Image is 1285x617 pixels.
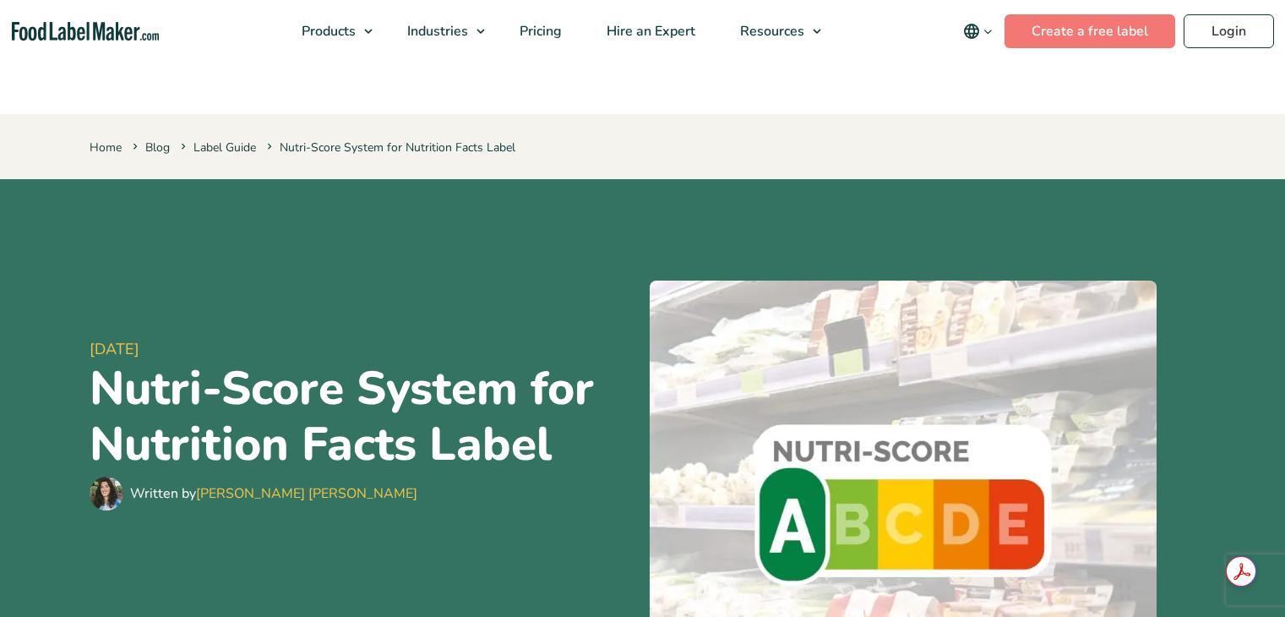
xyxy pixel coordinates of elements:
[145,139,170,156] a: Blog
[602,22,697,41] span: Hire an Expert
[1005,14,1175,48] a: Create a free label
[402,22,470,41] span: Industries
[193,139,256,156] a: Label Guide
[90,139,122,156] a: Home
[90,338,636,361] span: [DATE]
[735,22,806,41] span: Resources
[1184,14,1274,48] a: Login
[515,22,564,41] span: Pricing
[196,484,417,503] a: [PERSON_NAME] [PERSON_NAME]
[264,139,515,156] span: Nutri-Score System for Nutrition Facts Label
[90,361,636,472] h1: Nutri-Score System for Nutrition Facts Label
[90,477,123,511] img: Maria Abi Hanna - Food Label Maker
[130,483,417,504] div: Written by
[297,22,357,41] span: Products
